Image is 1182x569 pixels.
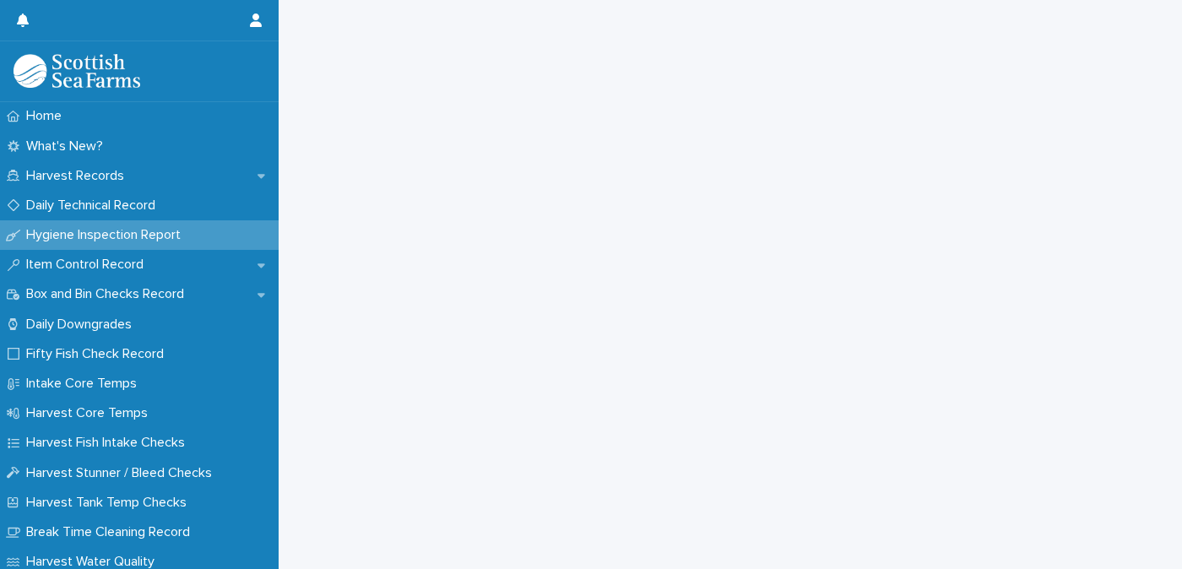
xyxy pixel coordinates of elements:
[14,54,140,88] img: mMrefqRFQpe26GRNOUkG
[19,227,194,243] p: Hygiene Inspection Report
[19,435,198,451] p: Harvest Fish Intake Checks
[19,495,200,511] p: Harvest Tank Temp Checks
[19,286,198,302] p: Box and Bin Checks Record
[19,465,225,481] p: Harvest Stunner / Bleed Checks
[19,257,157,273] p: Item Control Record
[19,198,169,214] p: Daily Technical Record
[19,346,177,362] p: Fifty Fish Check Record
[19,405,161,421] p: Harvest Core Temps
[19,168,138,184] p: Harvest Records
[19,317,145,333] p: Daily Downgrades
[19,138,117,154] p: What's New?
[19,108,75,124] p: Home
[19,524,203,540] p: Break Time Cleaning Record
[19,376,150,392] p: Intake Core Temps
